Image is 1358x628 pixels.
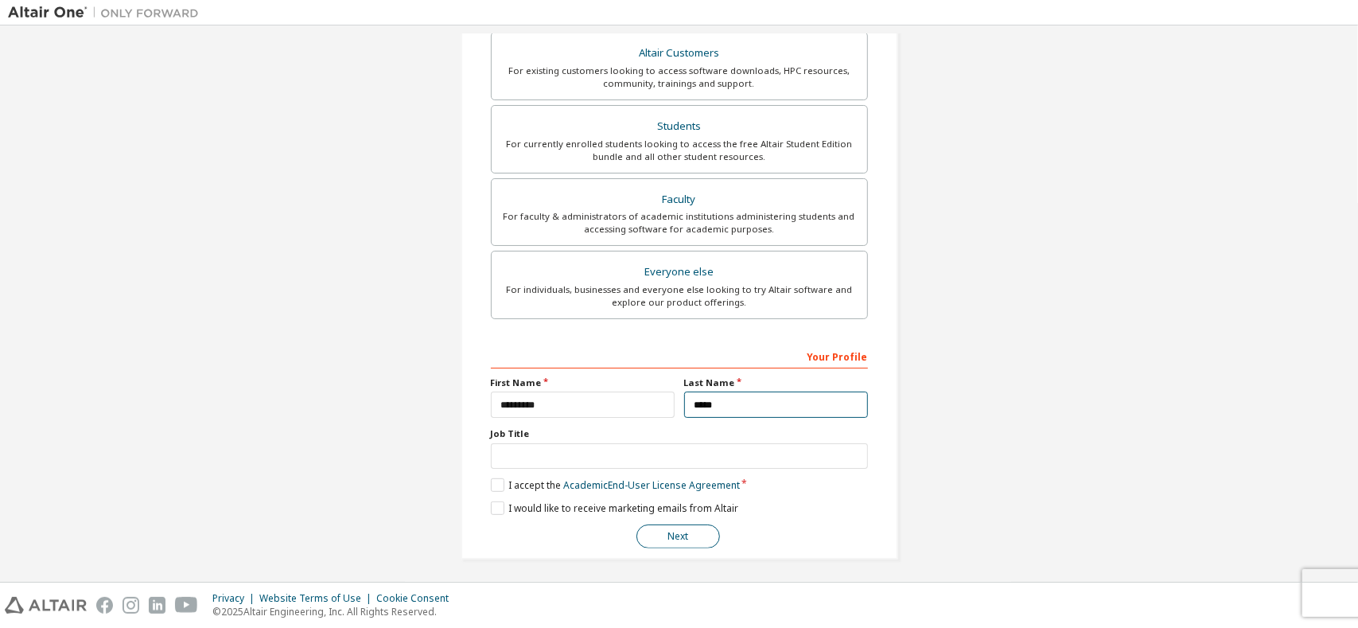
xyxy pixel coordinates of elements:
[636,525,720,548] button: Next
[259,592,376,605] div: Website Terms of Use
[501,189,858,211] div: Faculty
[8,5,207,21] img: Altair One
[563,478,740,492] a: Academic End-User License Agreement
[175,597,198,614] img: youtube.svg
[501,42,858,64] div: Altair Customers
[491,501,738,515] label: I would like to receive marketing emails from Altair
[491,427,868,440] label: Job Title
[684,376,868,389] label: Last Name
[5,597,87,614] img: altair_logo.svg
[501,210,858,236] div: For faculty & administrators of academic institutions administering students and accessing softwa...
[212,592,259,605] div: Privacy
[149,597,165,614] img: linkedin.svg
[491,478,740,492] label: I accept the
[212,605,458,618] p: © 2025 Altair Engineering, Inc. All Rights Reserved.
[96,597,113,614] img: facebook.svg
[501,115,858,138] div: Students
[501,261,858,283] div: Everyone else
[501,64,858,90] div: For existing customers looking to access software downloads, HPC resources, community, trainings ...
[123,597,139,614] img: instagram.svg
[501,283,858,309] div: For individuals, businesses and everyone else looking to try Altair software and explore our prod...
[491,343,868,369] div: Your Profile
[376,592,458,605] div: Cookie Consent
[501,138,858,163] div: For currently enrolled students looking to access the free Altair Student Edition bundle and all ...
[491,376,675,389] label: First Name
